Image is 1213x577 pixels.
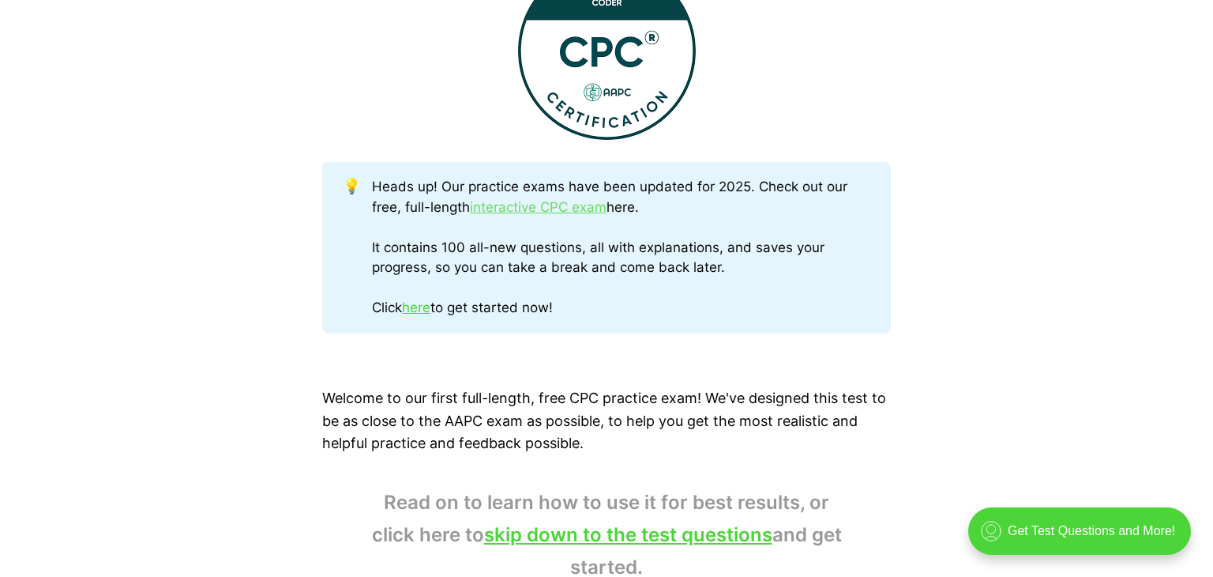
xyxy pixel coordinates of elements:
[484,523,772,546] a: skip down to the test questions
[470,199,606,215] a: interactive CPC exam
[343,177,373,319] div: 💡
[322,387,891,455] p: Welcome to our first full-length, free CPC practice exam! We've designed this test to be as close...
[955,500,1213,577] iframe: portal-trigger
[372,177,870,319] div: Heads up! Our practice exams have been updated for 2025. Check out our free, full-length here. It...
[402,300,430,315] a: here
